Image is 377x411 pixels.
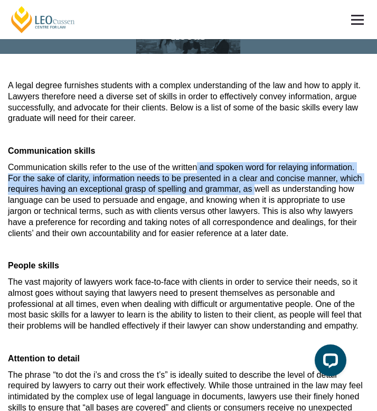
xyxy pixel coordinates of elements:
h1: Basic skills every law graduate needs [91,14,286,42]
b: Attention to detail [8,354,80,363]
iframe: LiveChat chat widget [306,340,351,385]
span: A legal degree furnishes students with a complex understanding of the law and how to apply it. La... [8,81,361,123]
b: Communication skills [8,146,95,155]
a: [PERSON_NAME] Centre for Law [10,5,77,34]
span: The vast majority of lawyers work face-to-face with clients in order to service their needs, so i... [8,277,362,330]
b: People skills [8,261,59,270]
span: Communication skills refer to the use of the written and spoken word for relaying information. Fo... [8,163,362,238]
